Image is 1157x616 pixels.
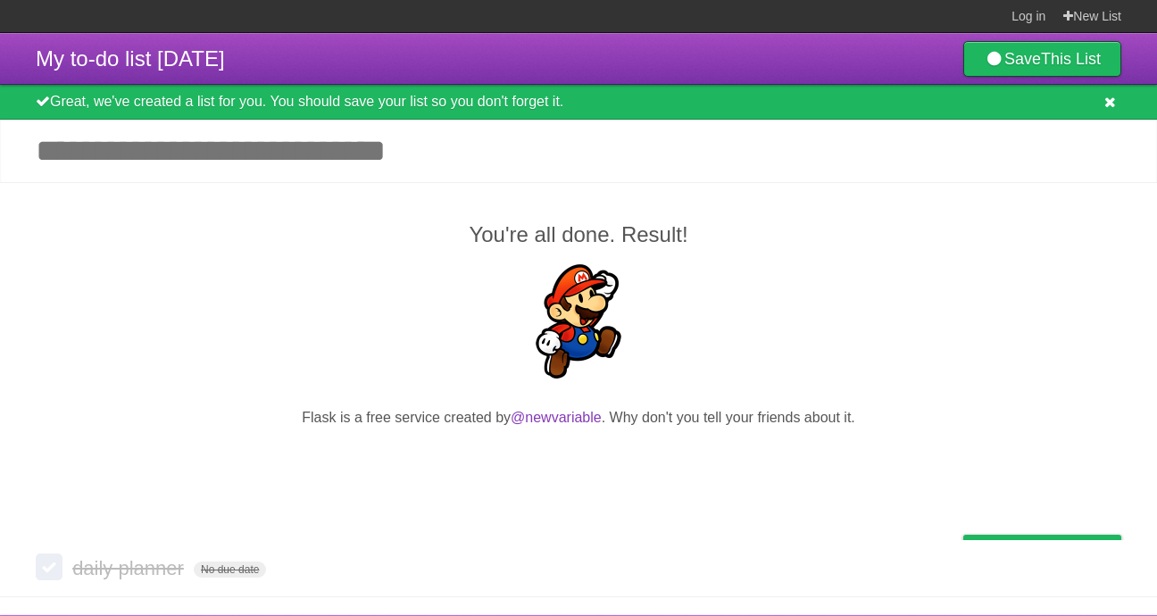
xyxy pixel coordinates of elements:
[963,41,1121,77] a: SaveThis List
[36,46,225,71] span: My to-do list [DATE]
[963,535,1121,568] a: Buy me a coffee
[1001,536,1112,567] span: Buy me a coffee
[511,410,602,425] a: @newvariable
[72,557,188,579] span: daily planner
[1041,50,1101,68] b: This List
[36,219,1121,251] h2: You're all done. Result!
[972,536,996,566] img: Buy me a coffee
[36,407,1121,429] p: Flask is a free service created by . Why don't you tell your friends about it.
[36,554,62,580] label: Done
[521,264,636,379] img: Super Mario
[544,451,613,476] iframe: X Post Button
[194,562,266,578] span: No due date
